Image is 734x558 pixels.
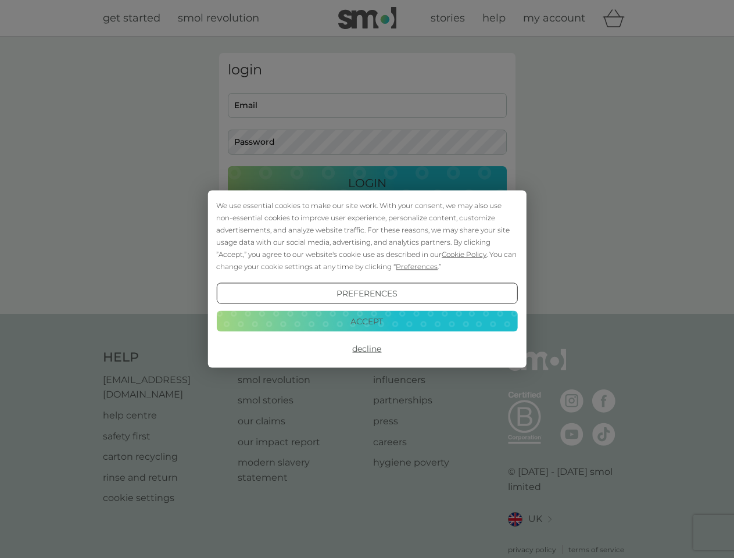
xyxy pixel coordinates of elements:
[396,262,438,271] span: Preferences
[216,199,517,273] div: We use essential cookies to make our site work. With your consent, we may also use non-essential ...
[442,250,486,259] span: Cookie Policy
[207,191,526,368] div: Cookie Consent Prompt
[216,310,517,331] button: Accept
[216,283,517,304] button: Preferences
[216,338,517,359] button: Decline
